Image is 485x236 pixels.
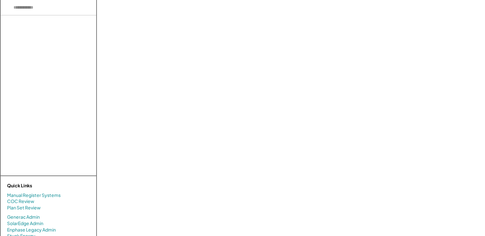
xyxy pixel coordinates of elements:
a: Manual Register Systems [7,192,61,199]
a: Generac Admin [7,214,40,220]
a: Plan Set Review [7,205,41,211]
a: COC Review [7,198,34,205]
a: Enphase Legacy Admin [7,227,56,233]
a: SolarEdge Admin [7,220,43,227]
div: Quick Links [7,183,71,189]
